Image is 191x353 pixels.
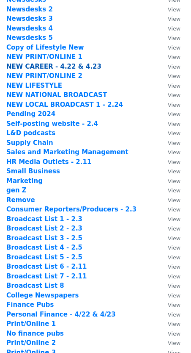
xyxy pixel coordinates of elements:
a: View [159,15,180,22]
a: Broadcast List 5 - 2.5 [6,253,82,261]
small: View [168,25,180,32]
a: View [159,167,180,175]
a: View [159,225,180,232]
a: Marketing [6,177,43,185]
a: View [159,206,180,213]
a: View [159,110,180,118]
a: View [159,158,180,166]
a: NEW NATIONAL BROADCAST [6,91,107,99]
a: NEW LOCAL BROADCAST 1 - 2.24 [6,101,123,108]
small: View [168,187,180,194]
small: View [168,64,180,70]
strong: Print/Online 2 [6,339,56,347]
small: View [168,92,180,98]
a: View [159,82,180,89]
a: Small Business [6,167,60,175]
a: L&D podcasts [6,129,55,137]
a: Newsdesks 2 [6,6,53,13]
div: Chat Widget [149,312,191,353]
strong: Print/Online 1 [6,320,56,328]
small: View [168,197,180,203]
a: Broadcast List 1 - 2.3 [6,215,82,223]
small: View [168,44,180,51]
strong: Self-posting website - 2.4 [6,120,98,128]
a: Broadcast List 6 - 2.11 [6,263,87,270]
small: View [168,121,180,127]
a: View [159,129,180,137]
a: View [159,253,180,261]
a: View [159,186,180,194]
a: Finance Pubs [6,301,54,309]
a: View [159,234,180,242]
small: View [168,273,180,280]
a: Copy of Lifestyle New [6,44,84,51]
small: View [168,102,180,108]
small: View [168,225,180,232]
small: View [168,216,180,222]
small: View [168,235,180,242]
small: View [168,264,180,270]
small: View [168,54,180,60]
a: View [159,120,180,128]
a: View [159,292,180,299]
a: Broadcast List 4 - 2.5 [6,244,82,251]
a: NEW PRINT/ONLINE 2 [6,72,82,80]
a: NEW CAREER - 4.22 & 4.23 [6,63,101,70]
a: Broadcast List 8 [6,282,64,289]
a: View [159,53,180,61]
small: View [168,311,180,318]
a: View [159,139,180,147]
small: View [168,168,180,175]
strong: Remove [6,196,35,204]
small: View [168,206,180,213]
small: View [168,83,180,89]
a: View [159,282,180,289]
a: View [159,63,180,70]
a: View [159,25,180,32]
a: HR Media Outlets - 2.11 [6,158,91,166]
a: View [159,6,180,13]
a: View [159,196,180,204]
a: Supply Chain [6,139,53,147]
small: View [168,245,180,251]
strong: Pending 2024 [6,110,55,118]
a: View [159,148,180,156]
a: Newsdesks 4 [6,25,53,32]
small: View [168,159,180,165]
small: View [168,254,180,261]
a: Newsdesks 5 [6,34,53,42]
a: View [159,215,180,223]
small: View [168,35,180,41]
small: View [168,16,180,22]
a: Consumer Reporters/Producers - 2.3 [6,206,136,213]
strong: Sales and Marketing Management [6,148,128,156]
a: gen Z [6,186,27,194]
a: College Newspapers [6,292,79,299]
small: View [168,6,180,13]
small: View [168,149,180,156]
small: View [168,283,180,289]
a: No finance pubs [6,330,64,337]
a: Newsdesks 3 [6,15,53,22]
a: NEW LIFESTYLE [6,82,62,89]
small: View [168,130,180,136]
